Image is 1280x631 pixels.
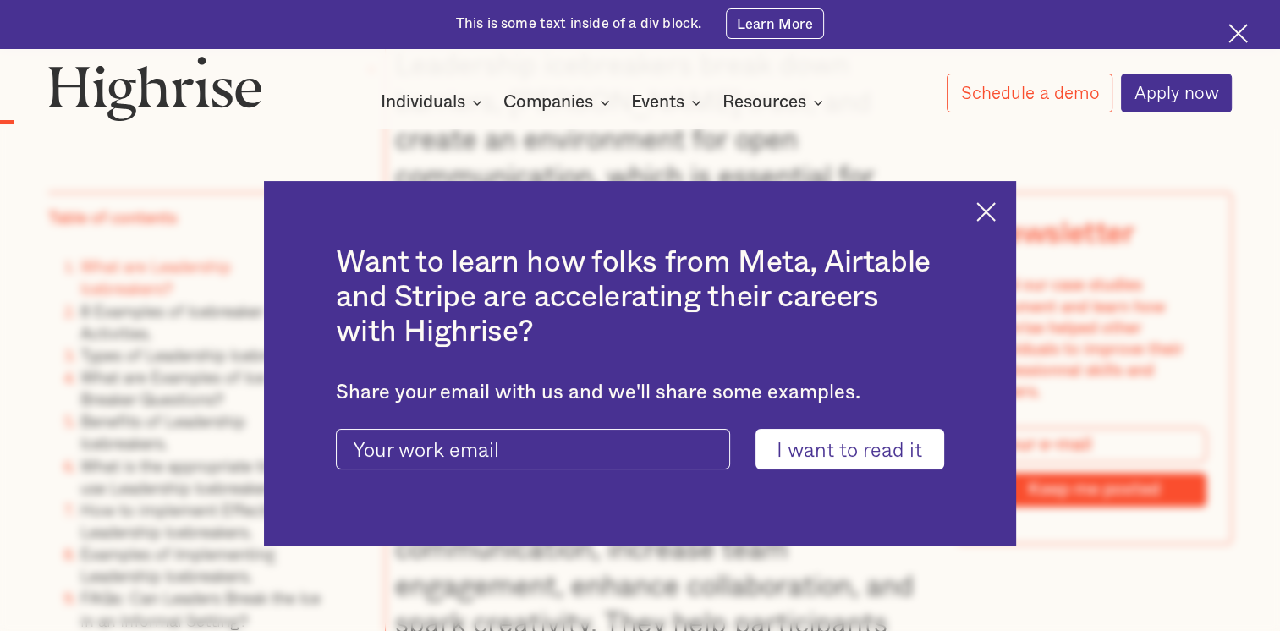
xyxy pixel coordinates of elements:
input: I want to read it [755,429,944,469]
div: Events [631,92,684,112]
a: Schedule a demo [947,74,1112,112]
div: This is some text inside of a div block. [456,14,702,34]
div: Companies [503,92,615,112]
div: Resources [722,92,828,112]
img: Cross icon [1228,24,1248,43]
a: Apply now [1121,74,1233,112]
div: Individuals [381,92,487,112]
h2: Want to learn how folks from Meta, Airtable and Stripe are accelerating their careers with Highrise? [336,245,944,349]
div: Events [631,92,706,112]
a: Learn More [726,8,825,39]
img: Cross icon [976,202,996,222]
img: Highrise logo [48,56,262,120]
form: current-ascender-blog-article-modal-form [336,429,944,469]
div: Individuals [381,92,465,112]
div: Companies [503,92,593,112]
div: Share your email with us and we'll share some examples. [336,381,944,405]
input: Your work email [336,429,730,469]
div: Resources [722,92,806,112]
